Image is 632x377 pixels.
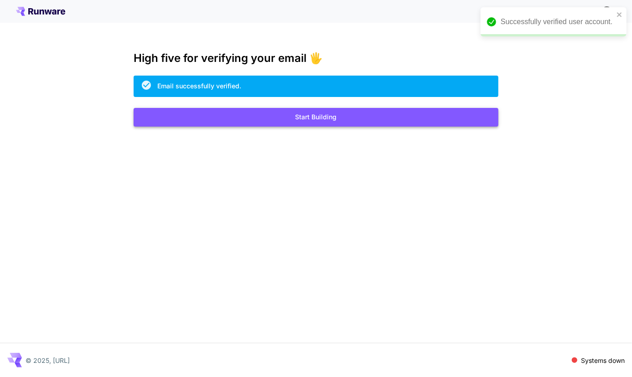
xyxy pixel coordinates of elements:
div: Successfully verified user account. [501,16,614,27]
h3: High five for verifying your email 🖐️ [134,52,498,65]
button: In order to qualify for free credit, you need to sign up with a business email address and click ... [598,2,616,20]
div: Email successfully verified. [157,81,241,91]
p: Systems down [581,356,625,365]
p: © 2025, [URL] [26,356,70,365]
button: close [616,11,623,18]
button: Start Building [134,108,498,127]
